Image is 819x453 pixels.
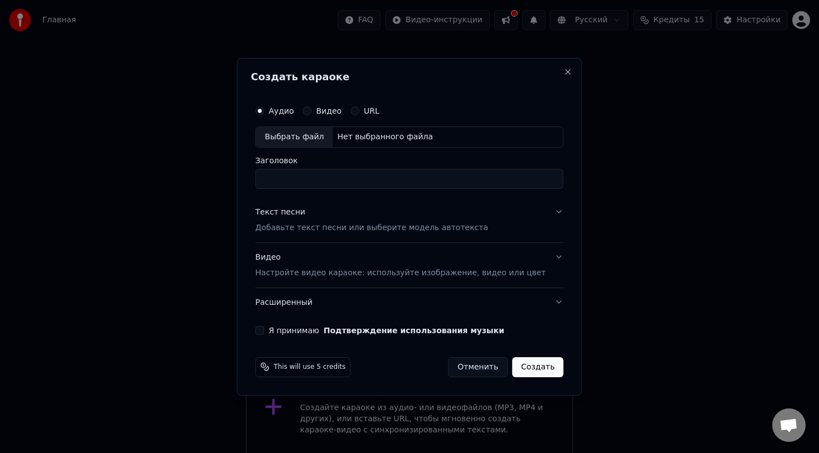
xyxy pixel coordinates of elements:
[251,72,568,82] h2: Создать караоке
[255,252,545,279] div: Видео
[255,288,563,316] button: Расширенный
[255,243,563,288] button: ВидеоНастройте видео караоке: используйте изображение, видео или цвет
[269,107,294,115] label: Аудио
[333,131,437,143] div: Нет выбранного файла
[269,326,504,334] label: Я принимаю
[512,357,563,377] button: Создать
[274,362,345,371] span: This will use 5 credits
[255,157,563,164] label: Заголовок
[448,357,508,377] button: Отменить
[255,222,488,233] p: Добавьте текст песни или выберите модель автотекста
[256,127,333,147] div: Выбрать файл
[364,107,379,115] label: URL
[324,326,504,334] button: Я принимаю
[255,267,545,278] p: Настройте видео караоке: используйте изображение, видео или цвет
[255,198,563,242] button: Текст песниДобавьте текст песни или выберите модель автотекста
[255,207,305,218] div: Текст песни
[316,107,342,115] label: Видео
